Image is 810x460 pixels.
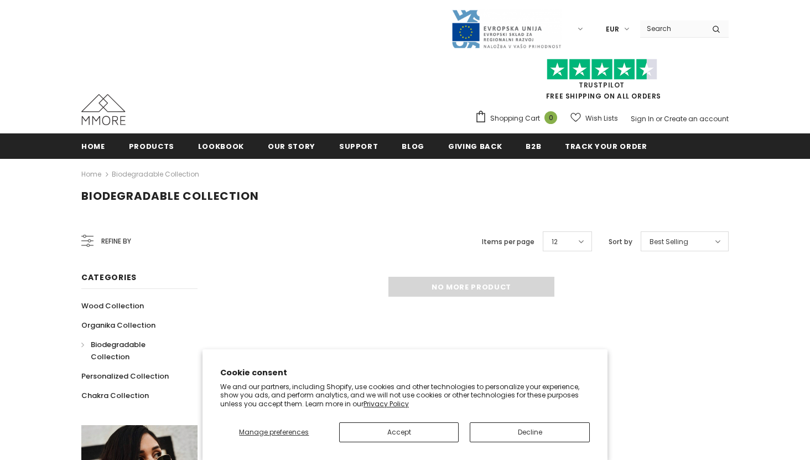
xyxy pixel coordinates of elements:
a: Blog [402,133,424,158]
img: Trust Pilot Stars [547,59,657,80]
label: Sort by [609,236,632,247]
span: Biodegradable Collection [81,188,259,204]
a: B2B [526,133,541,158]
span: Blog [402,141,424,152]
button: Accept [339,422,459,442]
label: Items per page [482,236,534,247]
a: Personalized Collection [81,366,169,386]
a: Privacy Policy [364,399,409,409]
h2: Cookie consent [220,367,590,379]
span: FREE SHIPPING ON ALL ORDERS [475,64,729,101]
button: Decline [470,422,590,442]
span: Personalized Collection [81,371,169,381]
a: Lookbook [198,133,244,158]
span: Products [129,141,174,152]
span: EUR [606,24,619,35]
span: Giving back [448,141,502,152]
a: Home [81,133,105,158]
span: Track your order [565,141,647,152]
span: Wish Lists [585,113,618,124]
a: Our Story [268,133,315,158]
a: Products [129,133,174,158]
a: Track your order [565,133,647,158]
input: Search Site [640,20,704,37]
a: Chakra Collection [81,386,149,405]
span: Best Selling [650,236,688,247]
button: Manage preferences [220,422,328,442]
p: We and our partners, including Shopify, use cookies and other technologies to personalize your ex... [220,383,590,409]
span: Chakra Collection [81,390,149,401]
a: Biodegradable Collection [112,169,199,179]
a: support [339,133,378,158]
span: Home [81,141,105,152]
a: Javni Razpis [451,24,562,33]
span: Manage preferences [239,427,309,437]
a: Wish Lists [570,108,618,128]
span: support [339,141,378,152]
span: Biodegradable Collection [91,339,146,362]
img: Javni Razpis [451,9,562,49]
span: or [656,114,662,123]
a: Home [81,168,101,181]
a: Organika Collection [81,316,155,335]
span: Our Story [268,141,315,152]
span: 12 [552,236,558,247]
span: B2B [526,141,541,152]
span: Organika Collection [81,320,155,330]
span: 0 [544,111,557,124]
a: Biodegradable Collection [81,335,185,366]
a: Shopping Cart 0 [475,110,563,127]
a: Sign In [631,114,654,123]
img: MMORE Cases [81,94,126,125]
a: Trustpilot [579,80,625,90]
a: Create an account [664,114,729,123]
a: Wood Collection [81,296,144,316]
span: Lookbook [198,141,244,152]
span: Categories [81,272,137,283]
a: Giving back [448,133,502,158]
span: Refine by [101,235,131,247]
span: Wood Collection [81,301,144,311]
span: Shopping Cart [490,113,540,124]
